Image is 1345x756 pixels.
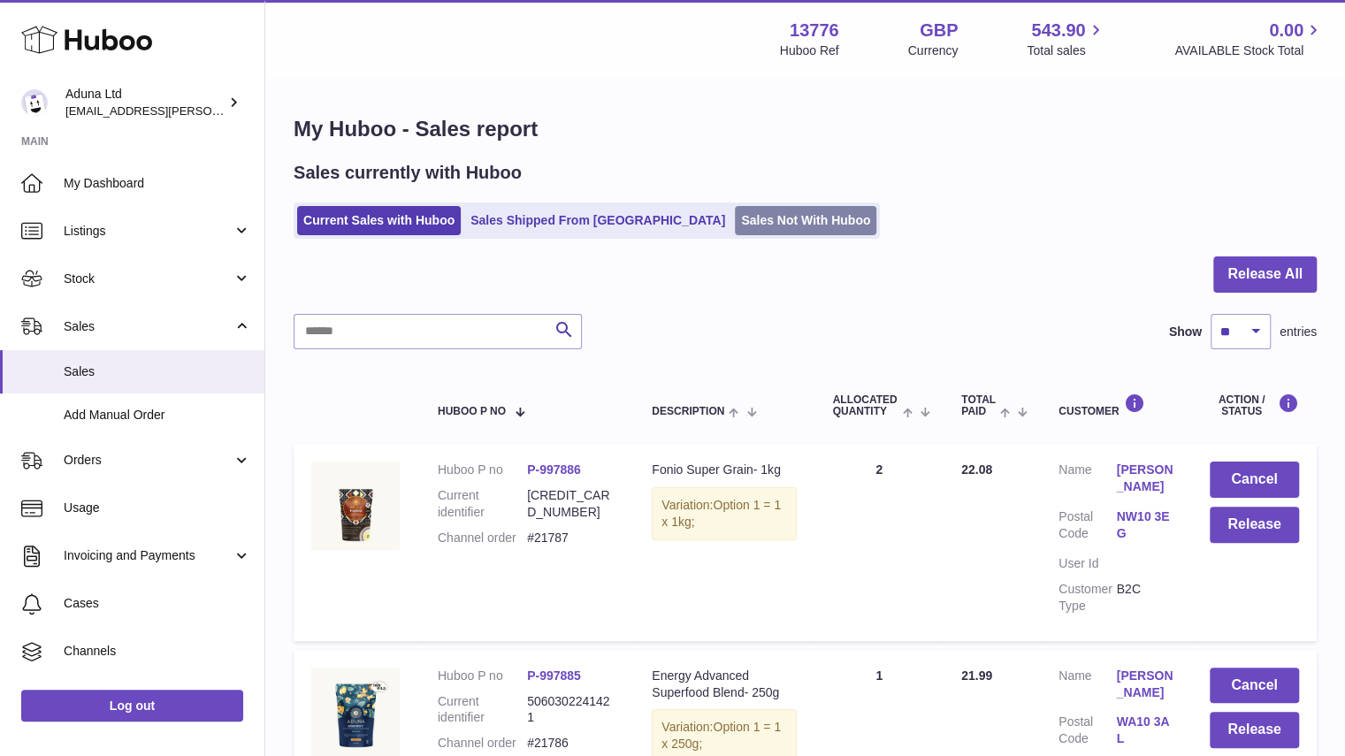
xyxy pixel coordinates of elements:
[1058,508,1116,546] dt: Postal Code
[790,19,839,42] strong: 13776
[1210,393,1299,417] div: Action / Status
[64,223,233,240] span: Listings
[1058,581,1116,615] dt: Customer Type
[814,444,944,640] td: 2
[920,19,958,42] strong: GBP
[64,363,251,380] span: Sales
[464,206,731,235] a: Sales Shipped From [GEOGRAPHIC_DATA]
[294,115,1317,143] h1: My Huboo - Sales report
[908,42,959,59] div: Currency
[438,735,527,752] dt: Channel order
[1027,42,1105,59] span: Total sales
[64,595,251,612] span: Cases
[1058,462,1116,500] dt: Name
[1174,42,1324,59] span: AVAILABLE Stock Total
[1116,581,1173,615] dd: B2C
[438,487,527,521] dt: Current identifier
[1031,19,1085,42] span: 543.90
[21,690,243,722] a: Log out
[661,720,781,751] span: Option 1 = 1 x 250g;
[438,462,527,478] dt: Huboo P no
[1213,256,1317,293] button: Release All
[527,668,581,683] a: P-997885
[735,206,876,235] a: Sales Not With Huboo
[64,500,251,516] span: Usage
[1169,324,1202,340] label: Show
[1027,19,1105,59] a: 543.90 Total sales
[832,394,898,417] span: ALLOCATED Quantity
[1210,507,1299,543] button: Release
[1116,714,1173,747] a: WA10 3AL
[527,735,616,752] dd: #21786
[297,206,461,235] a: Current Sales with Huboo
[652,668,797,701] div: Energy Advanced Superfood Blend- 250g
[438,406,506,417] span: Huboo P no
[652,462,797,478] div: Fonio Super Grain- 1kg
[311,668,400,756] img: ENERGY-ADVANCED-SUPERFOOD-BLEND-POUCH-FOP-CHALK.jpg
[961,394,996,417] span: Total paid
[64,452,233,469] span: Orders
[438,668,527,684] dt: Huboo P no
[780,42,839,59] div: Huboo Ref
[64,175,251,192] span: My Dashboard
[527,693,616,727] dd: 5060302241421
[1210,462,1299,498] button: Cancel
[1116,462,1173,495] a: [PERSON_NAME]
[1058,393,1174,417] div: Customer
[65,86,225,119] div: Aduna Ltd
[1058,714,1116,752] dt: Postal Code
[1116,668,1173,701] a: [PERSON_NAME]
[64,407,251,424] span: Add Manual Order
[65,103,449,118] span: [EMAIL_ADDRESS][PERSON_NAME][PERSON_NAME][DOMAIN_NAME]
[1210,668,1299,704] button: Cancel
[1269,19,1303,42] span: 0.00
[21,89,48,116] img: deborahe.kamara@aduna.com
[652,406,724,417] span: Description
[64,318,233,335] span: Sales
[64,271,233,287] span: Stock
[661,498,781,529] span: Option 1 = 1 x 1kg;
[527,530,616,546] dd: #21787
[1174,19,1324,59] a: 0.00 AVAILABLE Stock Total
[1058,555,1116,572] dt: User Id
[527,487,616,521] dd: [CREDIT_CARD_NUMBER]
[311,462,400,550] img: FONIO-SUPER-GRAIN-POUCH-FOP-R2-CHALK.jpg
[527,462,581,477] a: P-997886
[1116,508,1173,542] a: NW10 3EG
[438,693,527,727] dt: Current identifier
[652,487,797,540] div: Variation:
[438,530,527,546] dt: Channel order
[64,643,251,660] span: Channels
[64,547,233,564] span: Invoicing and Payments
[294,161,522,185] h2: Sales currently with Huboo
[1210,712,1299,748] button: Release
[961,462,992,477] span: 22.08
[1058,668,1116,706] dt: Name
[1280,324,1317,340] span: entries
[961,668,992,683] span: 21.99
